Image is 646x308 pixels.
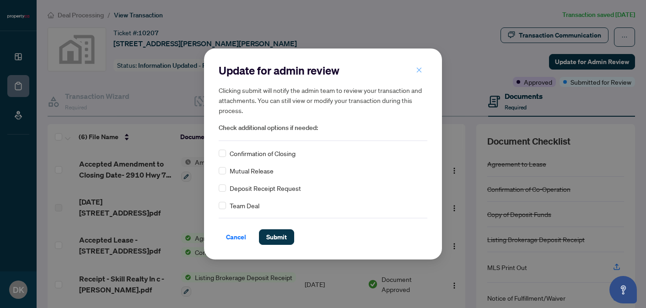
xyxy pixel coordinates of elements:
[230,200,259,211] span: Team Deal
[230,148,296,158] span: Confirmation of Closing
[266,230,287,244] span: Submit
[219,229,253,245] button: Cancel
[230,183,301,193] span: Deposit Receipt Request
[226,230,246,244] span: Cancel
[219,63,427,78] h2: Update for admin review
[416,67,422,73] span: close
[230,166,274,176] span: Mutual Release
[609,276,637,303] button: Open asap
[259,229,294,245] button: Submit
[219,123,427,133] span: Check additional options if needed:
[219,85,427,115] h5: Clicking submit will notify the admin team to review your transaction and attachments. You can st...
